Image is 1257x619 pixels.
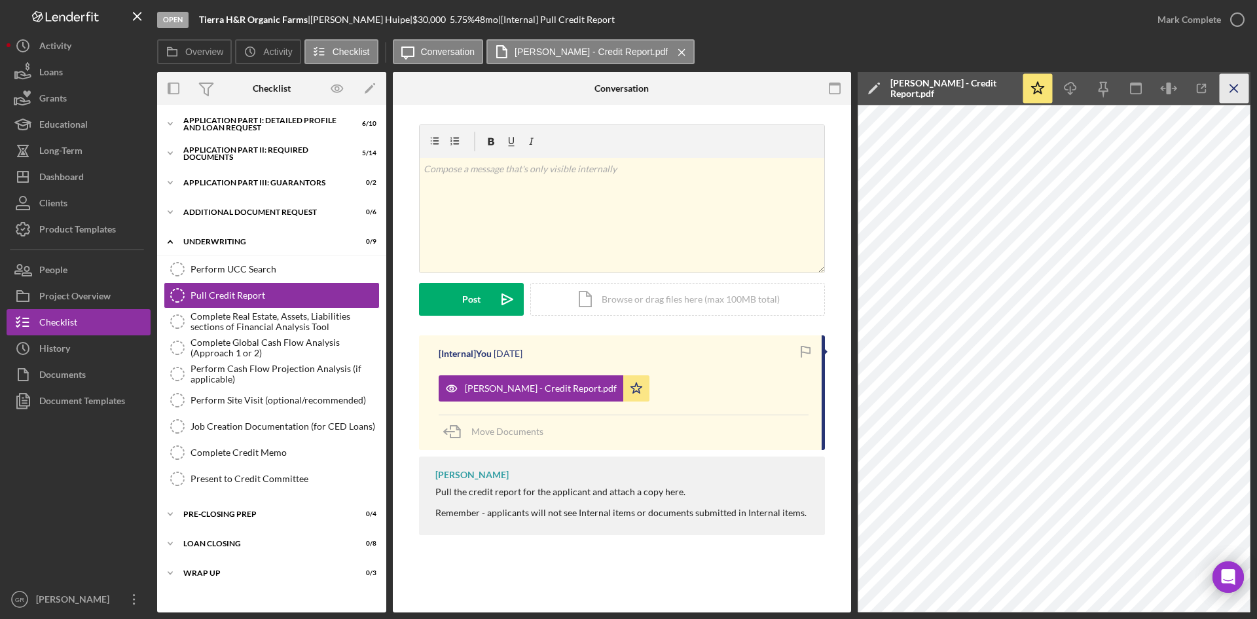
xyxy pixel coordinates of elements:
button: People [7,257,151,283]
button: History [7,335,151,362]
div: Long-Term [39,138,82,167]
div: 6 / 10 [353,120,376,128]
div: Dashboard [39,164,84,193]
div: Clients [39,190,67,219]
div: 0 / 3 [353,569,376,577]
button: Loans [7,59,151,85]
label: Conversation [421,47,475,57]
button: Product Templates [7,216,151,242]
div: [PERSON_NAME] - Credit Report.pdf [465,383,617,394]
div: Conversation [594,83,649,94]
div: Complete Real Estate, Assets, Liabilities sections of Financial Analysis Tool [191,311,379,332]
div: Application Part II: Required Documents [183,146,344,161]
div: Post [462,283,481,316]
a: Complete Real Estate, Assets, Liabilities sections of Financial Analysis Tool [164,309,380,335]
button: Overview [157,39,232,64]
button: Educational [7,111,151,138]
div: Checklist [253,83,291,94]
div: Loans [39,59,63,88]
div: [PERSON_NAME] [435,470,509,480]
button: Grants [7,85,151,111]
div: Application Part I: Detailed Profile and Loan Request [183,117,344,132]
div: History [39,335,70,365]
div: Open Intercom Messenger [1212,561,1244,593]
a: Complete Credit Memo [164,440,380,466]
div: 0 / 9 [353,238,376,246]
button: Move Documents [439,415,556,448]
div: Mark Complete [1157,7,1221,33]
div: Pull Credit Report [191,290,379,301]
div: 0 / 8 [353,540,376,548]
button: Conversation [393,39,484,64]
div: 5 / 14 [353,149,376,157]
button: Clients [7,190,151,216]
button: Post [419,283,524,316]
button: [PERSON_NAME] - Credit Report.pdf [439,375,649,402]
div: 0 / 6 [353,208,376,216]
a: Complete Global Cash Flow Analysis (Approach 1 or 2) [164,335,380,361]
div: Application Part III: Guarantors [183,179,344,187]
div: 5.75 % [450,14,475,25]
div: [PERSON_NAME] - Credit Report.pdf [890,78,1015,99]
div: Checklist [39,309,77,339]
div: Job Creation Documentation (for CED Loans) [191,421,379,432]
div: Wrap Up [183,569,344,577]
div: Complete Global Cash Flow Analysis (Approach 1 or 2) [191,337,379,358]
div: Pre-Closing Prep [183,510,344,518]
div: Project Overview [39,283,111,312]
div: 0 / 4 [353,510,376,518]
a: Documents [7,362,151,388]
label: [PERSON_NAME] - Credit Report.pdf [515,47,668,57]
div: | [Internal] Pull Credit Report [498,14,615,25]
button: [PERSON_NAME] - Credit Report.pdf [486,39,695,64]
div: [Internal] You [439,348,492,359]
div: [PERSON_NAME] Huipe | [310,14,412,25]
button: Dashboard [7,164,151,190]
div: Document Templates [39,388,125,417]
div: People [39,257,67,286]
div: 0 / 2 [353,179,376,187]
div: Complete Credit Memo [191,447,379,458]
button: Activity [7,33,151,59]
a: Present to Credit Committee [164,466,380,492]
text: GR [15,596,24,603]
button: Activity [235,39,301,64]
span: $30,000 [412,14,446,25]
div: Perform Site Visit (optional/recommended) [191,395,379,405]
label: Checklist [333,47,370,57]
div: Present to Credit Committee [191,474,379,484]
div: Loan Closing [183,540,344,548]
a: Perform Site Visit (optional/recommended) [164,387,380,413]
button: Checklist [7,309,151,335]
button: Long-Term [7,138,151,164]
div: Additional Document Request [183,208,344,216]
a: Perform Cash Flow Projection Analysis (if applicable) [164,361,380,387]
div: Product Templates [39,216,116,246]
div: 48 mo [475,14,498,25]
label: Activity [263,47,292,57]
div: Educational [39,111,88,141]
b: Tierra H&R Organic Farms [199,14,308,25]
div: [PERSON_NAME] [33,586,118,616]
div: Documents [39,362,86,391]
a: Job Creation Documentation (for CED Loans) [164,413,380,440]
button: Project Overview [7,283,151,309]
div: Grants [39,85,67,115]
a: Pull Credit Report [164,282,380,309]
div: | [199,14,310,25]
div: Open [157,12,189,28]
div: Underwriting [183,238,344,246]
div: Activity [39,33,71,62]
span: Move Documents [471,426,543,437]
div: Perform Cash Flow Projection Analysis (if applicable) [191,364,379,385]
button: Document Templates [7,388,151,414]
